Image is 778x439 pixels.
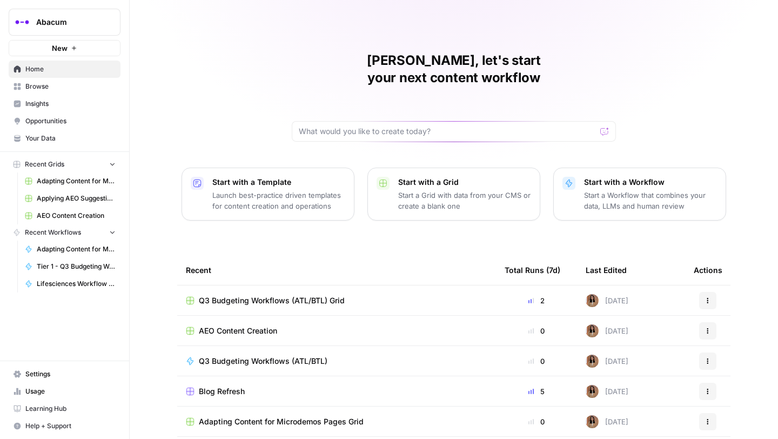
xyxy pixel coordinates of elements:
div: [DATE] [586,415,628,428]
img: jqqluxs4pyouhdpojww11bswqfcs [586,324,599,337]
img: Abacum Logo [12,12,32,32]
button: Recent Grids [9,156,120,172]
span: Home [25,64,116,74]
span: Learning Hub [25,404,116,414]
a: Usage [9,383,120,400]
a: Blog Refresh [186,386,487,397]
a: Learning Hub [9,400,120,417]
span: AEO Content Creation [199,325,277,336]
button: Workspace: Abacum [9,9,120,36]
div: [DATE] [586,385,628,398]
a: Q3 Budgeting Workflows (ATL/BTL) [186,356,487,367]
div: [DATE] [586,324,628,337]
button: New [9,40,120,56]
img: jqqluxs4pyouhdpojww11bswqfcs [586,415,599,428]
span: Adapting Content for Microdemos Pages [37,244,116,254]
a: Browse [9,78,120,95]
p: Start a Grid with data from your CMS or create a blank one [398,190,531,211]
span: Abacum [36,17,102,28]
h1: [PERSON_NAME], let's start your next content workflow [292,52,616,87]
span: Recent Workflows [25,228,81,237]
span: Blog Refresh [199,386,245,397]
span: Adapting Content for Microdemos Pages Grid [37,176,116,186]
a: Settings [9,365,120,383]
div: Total Runs (7d) [505,255,560,285]
span: Q3 Budgeting Workflows (ATL/BTL) Grid [199,295,345,306]
span: Applying AEO Suggestions [37,194,116,203]
button: Help + Support [9,417,120,435]
a: Opportunities [9,112,120,130]
a: Tier 1 - Q3 Budgeting Workflows [20,258,120,275]
span: Adapting Content for Microdemos Pages Grid [199,416,364,427]
a: Home [9,61,120,78]
div: 0 [505,356,568,367]
div: Last Edited [586,255,627,285]
span: Usage [25,387,116,396]
div: [DATE] [586,355,628,368]
span: Help + Support [25,421,116,431]
a: Your Data [9,130,120,147]
span: Your Data [25,134,116,143]
span: Browse [25,82,116,91]
div: 5 [505,386,568,397]
a: Adapting Content for Microdemos Pages Grid [186,416,487,427]
a: AEO Content Creation [20,207,120,224]
span: Opportunities [25,116,116,126]
span: Insights [25,99,116,109]
img: jqqluxs4pyouhdpojww11bswqfcs [586,355,599,368]
img: jqqluxs4pyouhdpojww11bswqfcs [586,385,599,398]
button: Start with a WorkflowStart a Workflow that combines your data, LLMs and human review [553,168,726,221]
p: Start a Workflow that combines your data, LLMs and human review [584,190,717,211]
p: Start with a Grid [398,177,531,188]
button: Start with a GridStart a Grid with data from your CMS or create a blank one [367,168,540,221]
a: Applying AEO Suggestions [20,190,120,207]
span: Lifesciences Workflow ([DATE]) [37,279,116,289]
span: Q3 Budgeting Workflows (ATL/BTL) [199,356,327,367]
span: Settings [25,369,116,379]
div: [DATE] [586,294,628,307]
img: jqqluxs4pyouhdpojww11bswqfcs [586,294,599,307]
a: Q3 Budgeting Workflows (ATL/BTL) Grid [186,295,487,306]
span: Recent Grids [25,159,64,169]
a: Lifesciences Workflow ([DATE]) [20,275,120,292]
p: Start with a Template [212,177,345,188]
div: 0 [505,416,568,427]
div: 2 [505,295,568,306]
a: Adapting Content for Microdemos Pages [20,241,120,258]
div: Actions [694,255,722,285]
p: Launch best-practice driven templates for content creation and operations [212,190,345,211]
div: 0 [505,325,568,336]
button: Recent Workflows [9,224,120,241]
span: New [52,43,68,54]
a: Insights [9,95,120,112]
span: AEO Content Creation [37,211,116,221]
div: Recent [186,255,487,285]
button: Start with a TemplateLaunch best-practice driven templates for content creation and operations [182,168,354,221]
a: Adapting Content for Microdemos Pages Grid [20,172,120,190]
a: AEO Content Creation [186,325,487,336]
input: What would you like to create today? [299,126,596,137]
span: Tier 1 - Q3 Budgeting Workflows [37,262,116,271]
p: Start with a Workflow [584,177,717,188]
